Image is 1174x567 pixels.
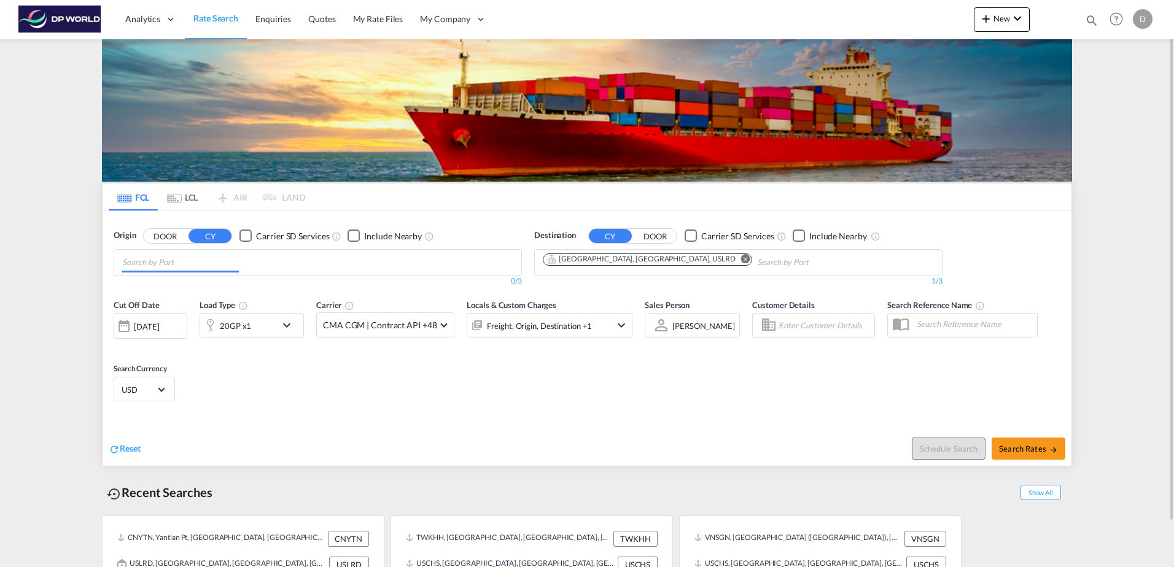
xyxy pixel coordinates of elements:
[200,313,304,337] div: 20GP x1icon-chevron-down
[672,321,735,331] div: [PERSON_NAME]
[344,301,354,310] md-icon: The selected Trucker/Carrierwill be displayed in the rate results If the rates are from another f...
[239,229,329,242] md-checkbox: Checkbox No Ink
[777,231,787,241] md-icon: Unchecked: Search for CY (Container Yard) services for all selected carriers.Checked : Search for...
[125,13,160,25] span: Analytics
[114,337,123,354] md-datepicker: Select
[1010,11,1025,26] md-icon: icon-chevron-down
[316,300,354,310] span: Carrier
[1020,485,1061,500] span: Show All
[614,318,629,333] md-icon: icon-chevron-down
[406,531,610,547] div: TWKHH, Kaohsiung, Taiwan, Province of China, Greater China & Far East Asia, Asia Pacific
[634,229,677,243] button: DOOR
[120,443,141,453] span: Reset
[793,229,867,242] md-checkbox: Checkbox No Ink
[120,380,168,398] md-select: Select Currency: $ USDUnited States Dollar
[102,39,1072,182] img: LCL+%26+FCL+BACKGROUND.png
[467,300,556,310] span: Locals & Custom Charges
[332,231,341,241] md-icon: Unchecked: Search for CY (Container Yard) services for all selected carriers.Checked : Search for...
[256,230,329,242] div: Carrier SD Services
[144,229,187,243] button: DOOR
[694,531,901,547] div: VNSGN, Ho Chi Minh City (Saigon), Viet Nam, South East Asia, Asia Pacific
[1106,9,1133,31] div: Help
[992,438,1065,460] button: Search Ratesicon-arrow-right
[979,13,1025,23] span: New
[109,183,305,210] md-pagination-wrapper: Use the left and right arrow keys to navigate between tabs
[109,183,158,210] md-tab-item: FCL
[279,318,300,333] md-icon: icon-chevron-down
[189,229,231,243] button: CY
[348,229,422,242] md-checkbox: Checkbox No Ink
[671,317,736,334] md-select: Sales Person: Diana Garcia
[122,253,239,272] input: Chips input.
[645,300,690,310] span: Sales Person
[701,230,774,242] div: Carrier SD Services
[547,254,738,264] div: Press delete to remove this chip.
[200,300,248,310] span: Load Type
[1133,9,1153,29] div: D
[114,313,187,339] div: [DATE]
[467,313,632,337] div: Freight Origin Destination Factory Stuffingicon-chevron-down
[911,315,1037,333] input: Search Reference Name
[779,316,871,334] input: Enter Customer Details
[323,319,437,331] span: CMA CGM | Contract API +48
[193,13,238,23] span: Rate Search
[613,531,658,547] div: TWKHH
[18,6,101,33] img: c08ca190194411f088ed0f3ba295208c.png
[752,300,814,310] span: Customer Details
[109,444,120,455] md-icon: icon-refresh
[809,230,867,242] div: Include Nearby
[158,183,207,210] md-tab-item: LCL
[589,229,632,243] button: CY
[364,230,422,242] div: Include Nearby
[353,13,403,24] span: My Rate Files
[102,479,217,506] div: Recent Searches
[979,11,993,26] md-icon: icon-plus 400-fg
[122,384,156,395] span: USD
[904,531,946,547] div: VNSGN
[685,229,774,242] md-checkbox: Checkbox No Ink
[255,13,291,24] span: Enquiries
[871,231,880,241] md-icon: Unchecked: Ignores neighbouring ports when fetching rates.Checked : Includes neighbouring ports w...
[1106,9,1127,29] span: Help
[114,229,136,242] span: Origin
[103,211,1071,466] div: OriginDOOR CY Checkbox No InkUnchecked: Search for CY (Container Yard) services for all selected ...
[117,531,325,547] div: CNYTN, Yantian Pt, China, Greater China & Far East Asia, Asia Pacific
[1049,445,1058,454] md-icon: icon-arrow-right
[120,250,244,272] md-chips-wrap: Chips container with autocompletion. Enter the text area, type text to search, and then use the u...
[308,13,335,24] span: Quotes
[109,442,141,456] div: icon-refreshReset
[733,254,752,266] button: Remove
[220,317,251,334] div: 20GP x1
[487,317,592,334] div: Freight Origin Destination Factory Stuffing
[541,250,879,272] md-chips-wrap: Chips container. Use arrow keys to select chips.
[114,364,167,373] span: Search Currency
[547,254,736,264] div: Laredo, TX, USLRD
[912,438,985,460] button: Note: By default Schedule search will only considerorigin ports, destination ports and cut off da...
[974,7,1030,32] button: icon-plus 400-fgNewicon-chevron-down
[134,321,159,332] div: [DATE]
[1085,13,1098,32] div: icon-magnify
[328,531,369,547] div: CNYTN
[1085,13,1098,27] md-icon: icon-magnify
[999,444,1058,453] span: Search Rates
[887,300,985,310] span: Search Reference Name
[424,231,434,241] md-icon: Unchecked: Ignores neighbouring ports when fetching rates.Checked : Includes neighbouring ports w...
[975,301,985,310] md-icon: Your search will be saved by the below given name
[114,276,522,287] div: 0/3
[114,300,160,310] span: Cut Off Date
[534,276,943,287] div: 1/3
[534,229,576,242] span: Destination
[757,253,874,272] input: Chips input.
[107,487,122,501] md-icon: icon-backup-restore
[238,301,248,310] md-icon: icon-information-outline
[420,13,470,25] span: My Company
